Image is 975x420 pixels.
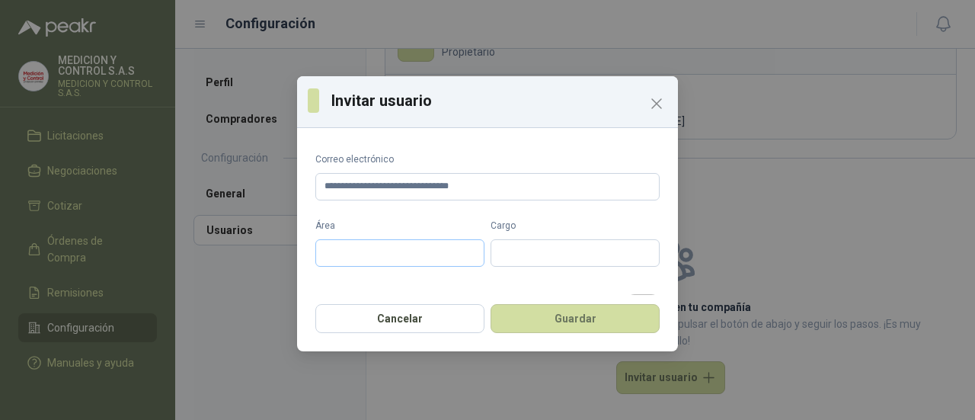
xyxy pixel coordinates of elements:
[315,285,660,321] label: Crear usuarios y asignar permisos
[315,219,484,233] label: Área
[626,294,660,311] button: Crear usuarios y asignar permisos
[491,304,660,333] button: Guardar
[315,152,660,167] label: Correo electrónico
[331,89,667,112] h3: Invitar usuario
[491,219,660,233] label: Cargo
[644,91,669,116] button: Close
[315,304,484,333] button: Cancelar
